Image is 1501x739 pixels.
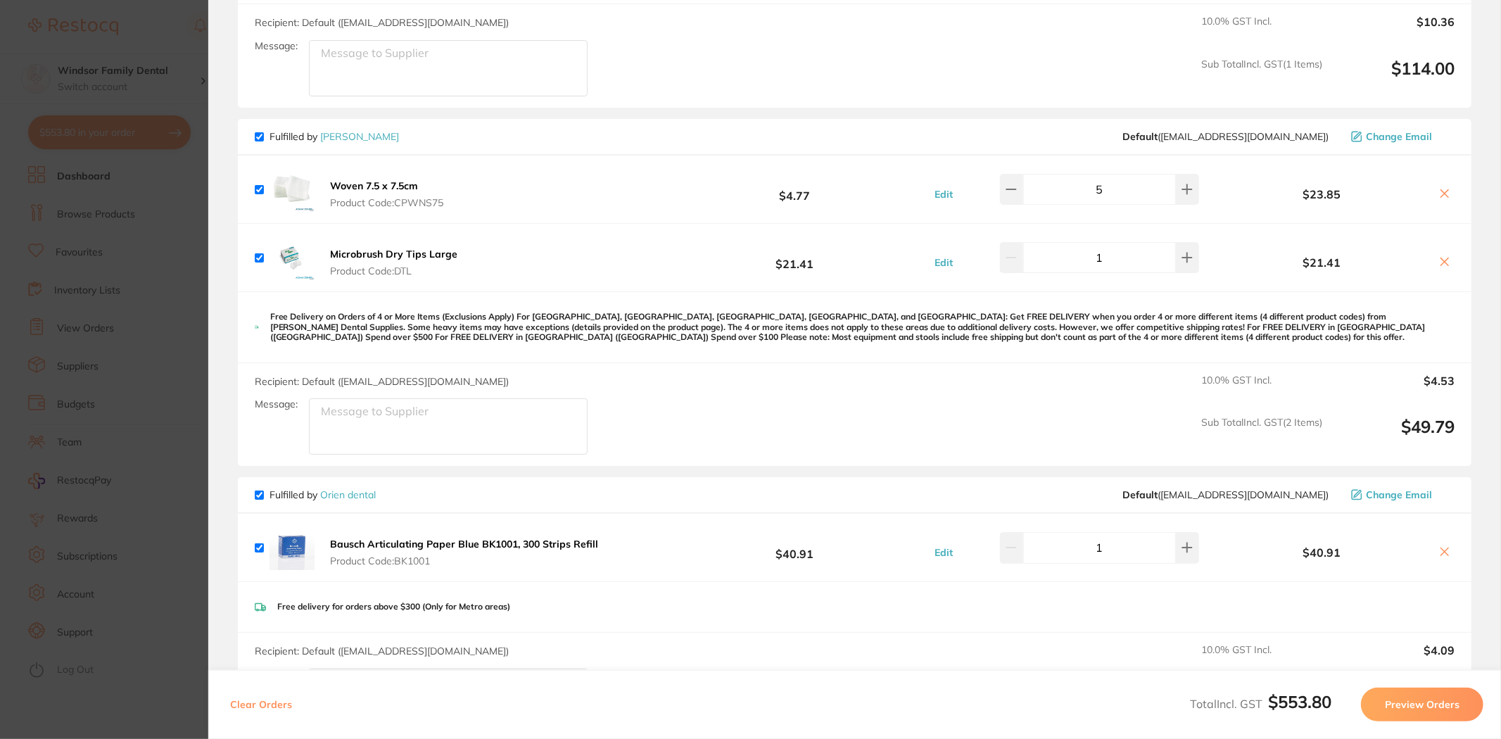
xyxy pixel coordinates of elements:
[1334,58,1455,97] output: $114.00
[930,256,957,269] button: Edit
[21,13,260,260] div: message notification from Restocq, 1w ago. Hi Aditya, ​ Starting 11 August, we’re making some upd...
[270,312,1455,342] p: Free Delivery on Orders of 4 or More Items (Exclusions Apply) For [GEOGRAPHIC_DATA], [GEOGRAPHIC_...
[1122,488,1158,501] b: Default
[1215,188,1429,201] b: $23.85
[1347,488,1455,501] button: Change Email
[320,130,399,143] a: [PERSON_NAME]
[270,235,315,280] img: MGdvMDMxcw
[1201,374,1322,405] span: 10.0 % GST Incl.
[326,538,602,567] button: Bausch Articulating Paper Blue BK1001, 300 Strips Refill Product Code:BK1001
[1122,489,1329,500] span: sales@orien.com.au
[255,40,298,52] label: Message:
[675,177,915,203] b: $4.77
[675,245,915,271] b: $21.41
[255,375,509,388] span: Recipient: Default ( [EMAIL_ADDRESS][DOMAIN_NAME] )
[1201,15,1322,46] span: 10.0 % GST Incl.
[255,16,509,29] span: Recipient: Default ( [EMAIL_ADDRESS][DOMAIN_NAME] )
[930,188,957,201] button: Edit
[330,197,443,208] span: Product Code: CPWNS75
[326,179,448,209] button: Woven 7.5 x 7.5cm Product Code:CPWNS75
[1122,130,1158,143] b: Default
[1334,15,1455,46] output: $10.36
[1201,417,1322,455] span: Sub Total Incl. GST ( 2 Items)
[1366,489,1432,500] span: Change Email
[320,488,376,501] a: Orien dental
[1215,256,1429,269] b: $21.41
[930,546,957,559] button: Edit
[1201,58,1322,97] span: Sub Total Incl. GST ( 1 Items)
[1334,374,1455,405] output: $4.53
[277,602,510,612] p: Free delivery for orders above $300 (Only for Metro areas)
[226,688,296,721] button: Clear Orders
[255,645,509,657] span: Recipient: Default ( [EMAIL_ADDRESS][DOMAIN_NAME] )
[61,239,250,251] p: Message from Restocq, sent 1w ago
[330,265,457,277] span: Product Code: DTL
[61,22,250,353] div: Hi [PERSON_NAME], ​ Starting [DATE], we’re making some updates to our product offerings on the Re...
[255,669,298,681] label: Message:
[270,489,376,500] p: Fulfilled by
[330,248,457,260] b: Microbrush Dry Tips Large
[330,179,418,192] b: Woven 7.5 x 7.5cm
[1361,688,1483,721] button: Preview Orders
[1215,546,1429,559] b: $40.91
[32,25,54,48] img: Profile image for Restocq
[1347,130,1455,143] button: Change Email
[1334,417,1455,455] output: $49.79
[675,535,915,561] b: $40.91
[326,248,462,277] button: Microbrush Dry Tips Large Product Code:DTL
[61,22,250,233] div: Message content
[1201,644,1322,675] span: 10.0 % GST Incl.
[1122,131,1329,142] span: save@adamdental.com.au
[1268,691,1331,712] b: $553.80
[270,167,315,212] img: b3Yxd2k2bQ
[330,538,598,550] b: Bausch Articulating Paper Blue BK1001, 300 Strips Refill
[255,398,298,410] label: Message:
[270,131,399,142] p: Fulfilled by
[330,555,598,567] span: Product Code: BK1001
[1334,644,1455,675] output: $4.09
[1190,697,1331,711] span: Total Incl. GST
[1366,131,1432,142] span: Change Email
[270,525,315,570] img: cWQ0NzY5Zw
